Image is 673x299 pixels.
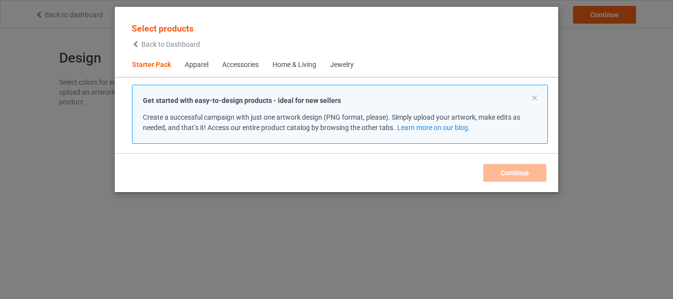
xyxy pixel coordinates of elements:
strong: Get started with easy-to-design products - ideal for new sellers [143,97,341,104]
span: Starter Pack [125,53,178,77]
div: Accessories [222,60,259,70]
div: Home & Living [272,60,316,70]
span: Select products [132,23,194,33]
span: Back to Dashboard [141,40,200,48]
span: Create a successful campaign with just one artwork design (PNG format, please). Simply upload you... [143,113,520,132]
a: Learn more on our blog. [397,124,470,132]
div: Jewelry [330,60,354,70]
div: Apparel [185,60,208,70]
